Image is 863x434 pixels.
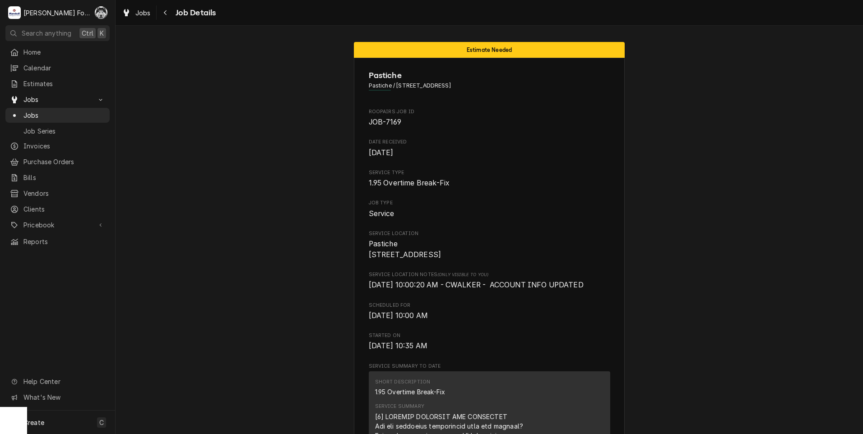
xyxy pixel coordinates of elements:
span: Pricebook [23,220,92,230]
div: Job Type [369,199,610,219]
a: Jobs [118,5,154,20]
span: Jobs [23,111,105,120]
div: Short Description [375,379,431,386]
a: Bills [5,170,110,185]
div: Marshall Food Equipment Service's Avatar [8,6,21,19]
span: [DATE] 10:00 AM [369,311,428,320]
span: K [100,28,104,38]
a: Go to Jobs [5,92,110,107]
a: Invoices [5,139,110,153]
a: Clients [5,202,110,217]
span: Home [23,47,105,57]
span: Date Received [369,148,610,158]
span: Calendar [23,63,105,73]
button: Navigate back [158,5,173,20]
a: Calendar [5,60,110,75]
span: Started On [369,341,610,351]
span: Date Received [369,139,610,146]
span: [DATE] [369,148,394,157]
span: Jobs [135,8,151,18]
span: Ctrl [82,28,93,38]
span: Purchase Orders [23,157,105,166]
a: Home [5,45,110,60]
div: Service Type [369,169,610,189]
span: Roopairs Job ID [369,108,610,115]
span: Service Location Notes [369,271,610,278]
div: [object Object] [369,271,610,291]
div: Scheduled For [369,302,610,321]
div: Status [354,42,625,58]
a: Go to Pricebook [5,217,110,232]
span: Service [369,209,394,218]
span: Vendors [23,189,105,198]
span: Service Location [369,230,610,237]
span: [DATE] 10:35 AM [369,342,427,350]
span: [object Object] [369,280,610,291]
div: Started On [369,332,610,351]
span: Clients [23,204,105,214]
span: JOB-7169 [369,118,401,126]
span: Create [23,419,44,426]
div: Chris Murphy (103)'s Avatar [95,6,107,19]
span: Service Summary To Date [369,363,610,370]
span: Reports [23,237,105,246]
span: [DATE] 10:00:20 AM - CWALKER - ACCOUNT INFO UPDATED [369,281,584,289]
div: Service Location [369,230,610,260]
span: C [99,418,104,427]
span: Job Series [23,126,105,136]
a: Estimates [5,76,110,91]
div: Date Received [369,139,610,158]
div: Service Summary [375,403,424,410]
span: Bills [23,173,105,182]
div: Client Information [369,69,610,97]
span: Search anything [22,28,71,38]
span: Address [369,82,610,90]
a: Reports [5,234,110,249]
a: Go to What's New [5,390,110,405]
span: Service Location [369,239,610,260]
a: Job Series [5,124,110,139]
span: Help Center [23,377,104,386]
span: (Only Visible to You) [437,272,488,277]
a: Vendors [5,186,110,201]
div: C( [95,6,107,19]
span: Service Type [369,169,610,176]
span: Started On [369,332,610,339]
button: Search anythingCtrlK [5,25,110,41]
span: Job Type [369,208,610,219]
span: Roopairs Job ID [369,117,610,128]
span: Scheduled For [369,302,610,309]
span: What's New [23,392,104,402]
span: Name [369,69,610,82]
span: Pastiche [STREET_ADDRESS] [369,240,441,259]
a: Purchase Orders [5,154,110,169]
div: [PERSON_NAME] Food Equipment Service [23,8,90,18]
div: Roopairs Job ID [369,108,610,128]
div: M [8,6,21,19]
span: Scheduled For [369,310,610,321]
span: Estimates [23,79,105,88]
a: Go to Help Center [5,374,110,389]
span: Service Type [369,178,610,189]
span: Job Type [369,199,610,207]
span: Job Details [173,7,216,19]
span: 1.95 Overtime Break-Fix [369,179,450,187]
div: 1.95 Overtime Break-Fix [375,387,445,397]
a: Jobs [5,108,110,123]
span: Jobs [23,95,92,104]
span: Estimate Needed [467,47,512,53]
span: Invoices [23,141,105,151]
